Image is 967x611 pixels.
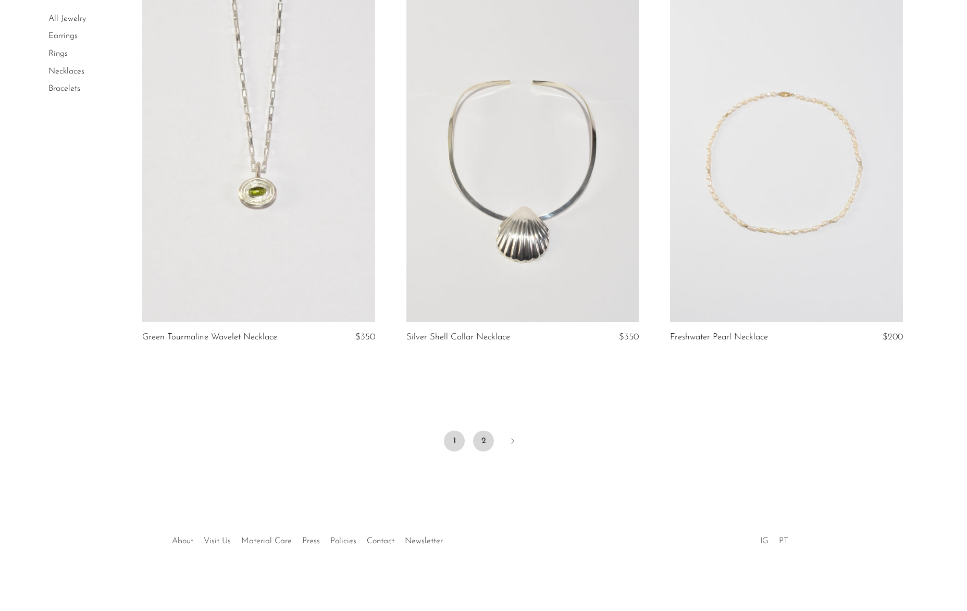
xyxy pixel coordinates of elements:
span: $350 [355,333,375,341]
a: All Jewelry [48,15,86,23]
a: Necklaces [48,67,84,76]
a: Freshwater Pearl Necklace [670,333,768,342]
a: Next [502,431,523,454]
a: About [172,537,193,545]
span: 1 [444,431,465,451]
a: Green Tourmaline Wavelet Necklace [142,333,277,342]
a: Material Care [241,537,292,545]
span: $350 [619,333,639,341]
ul: Quick links [167,529,448,548]
a: Rings [48,50,68,58]
a: Policies [330,537,356,545]
a: PT [779,537,788,545]
a: Silver Shell Collar Necklace [406,333,510,342]
a: IG [760,537,768,545]
a: Contact [367,537,394,545]
span: $200 [883,333,903,341]
a: Bracelets [48,84,80,93]
a: Earrings [48,32,78,41]
ul: Social Medias [755,529,794,548]
a: Visit Us [204,537,231,545]
a: 2 [473,431,494,451]
a: Press [302,537,320,545]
